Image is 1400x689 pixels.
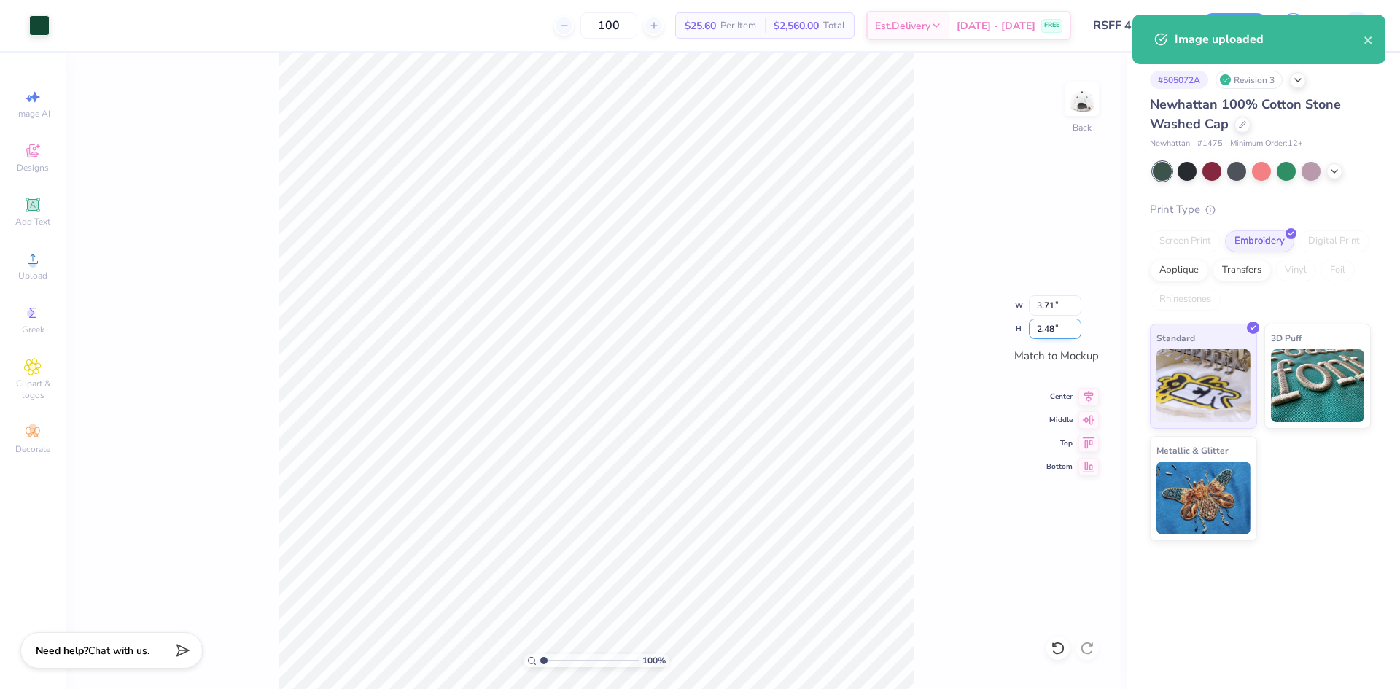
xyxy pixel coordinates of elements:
div: Embroidery [1225,230,1294,252]
div: # 505072A [1150,71,1208,89]
span: $25.60 [685,18,716,34]
img: Standard [1156,349,1251,422]
span: Metallic & Glitter [1156,443,1229,458]
div: Applique [1150,260,1208,281]
img: 3D Puff [1271,349,1365,422]
span: 100 % [642,654,666,667]
span: Top [1046,438,1073,448]
span: # 1475 [1197,138,1223,150]
button: close [1364,31,1374,48]
span: Decorate [15,443,50,455]
span: $2,560.00 [774,18,819,34]
strong: Need help? [36,644,88,658]
span: Bottom [1046,462,1073,472]
span: Greek [22,324,44,335]
div: Back [1073,121,1092,134]
div: Foil [1321,260,1355,281]
input: Untitled Design [1082,11,1189,40]
div: Print Type [1150,201,1371,218]
div: Transfers [1213,260,1271,281]
span: Designs [17,162,49,174]
span: Standard [1156,330,1195,346]
span: Newhattan [1150,138,1190,150]
div: Revision 3 [1216,71,1283,89]
span: Est. Delivery [875,18,930,34]
img: Metallic & Glitter [1156,462,1251,534]
div: Digital Print [1299,230,1369,252]
img: Back [1067,85,1097,114]
span: Newhattan 100% Cotton Stone Washed Cap [1150,96,1341,133]
span: Image AI [16,108,50,120]
div: Rhinestones [1150,289,1221,311]
span: Clipart & logos [7,378,58,401]
span: 3D Puff [1271,330,1302,346]
div: Screen Print [1150,230,1221,252]
span: [DATE] - [DATE] [957,18,1035,34]
span: Middle [1046,415,1073,425]
span: Chat with us. [88,644,149,658]
span: Add Text [15,216,50,227]
span: Minimum Order: 12 + [1230,138,1303,150]
input: – – [580,12,637,39]
span: FREE [1044,20,1059,31]
span: Center [1046,392,1073,402]
span: Total [823,18,845,34]
div: Image uploaded [1175,31,1364,48]
span: Per Item [720,18,756,34]
div: Vinyl [1275,260,1316,281]
span: Upload [18,270,47,281]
